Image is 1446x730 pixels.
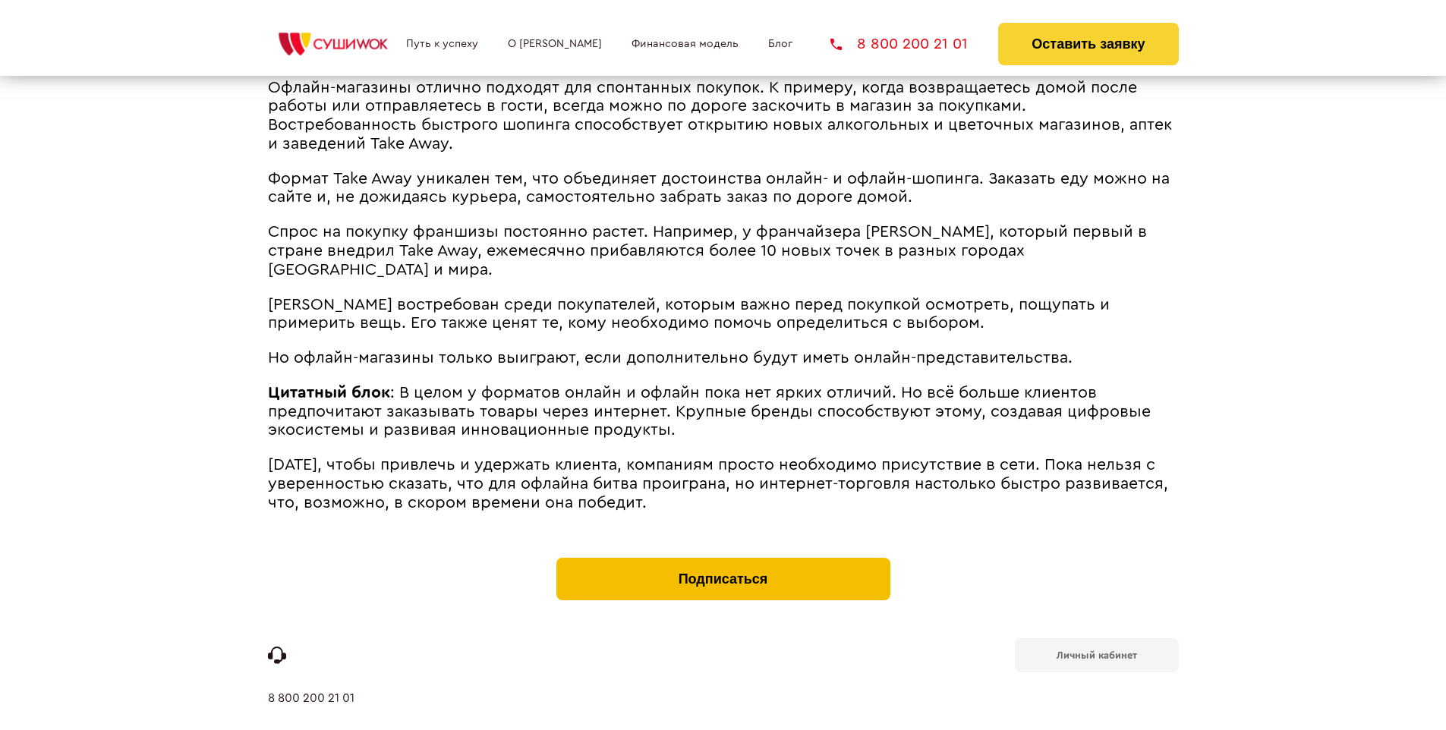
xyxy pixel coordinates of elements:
a: 8 800 200 21 01 [830,36,968,52]
a: Личный кабинет [1015,638,1179,672]
span: Формат Take Away уникален тем, что объединяет достоинства онлайн- и офлайн-шопинга. Заказать еду ... [268,171,1170,206]
span: : В целом у форматов онлайн и офлайн пока нет ярких отличий. Но всё больше клиентов предпочитают ... [268,385,1151,438]
a: Путь к успеху [406,38,478,50]
strong: Цитатный блок [268,385,390,401]
span: [DATE], чтобы привлечь и удержать клиента, компаниям просто необходимо присутствие в сети. Пока н... [268,457,1168,510]
a: Финансовая модель [632,38,739,50]
span: Офлайн-магазины отлично подходят для спонтанных покупок. К примеру, когда возвращаетесь домой пос... [268,80,1172,152]
button: Оставить заявку [998,23,1178,65]
a: О [PERSON_NAME] [508,38,602,50]
span: Но офлайн-магазины только выиграют, если дополнительно будут иметь онлайн-представительства. [268,350,1073,366]
span: Спрос на покупку франшизы постоянно растет. Например, у франчайзера [PERSON_NAME], который первый... [268,224,1147,277]
span: [PERSON_NAME] востребован среди покупателей, которым важно перед покупкой осмотреть, пощупать и п... [268,297,1110,332]
button: Подписаться [556,558,890,600]
span: 8 800 200 21 01 [857,36,968,52]
a: Блог [768,38,792,50]
b: Личный кабинет [1057,650,1137,660]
